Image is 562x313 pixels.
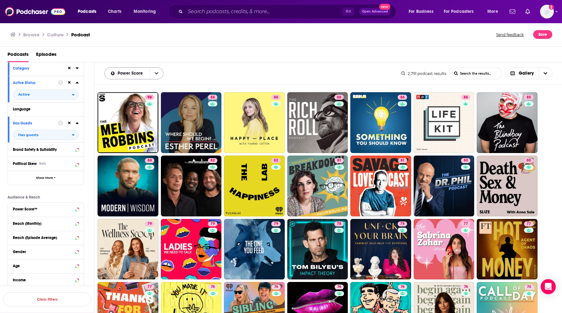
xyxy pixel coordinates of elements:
span: 77 [464,221,468,227]
button: Reach (Episode Average) [13,234,79,241]
div: Age [13,264,73,268]
span: Podcasts [78,7,96,16]
div: 2,791 podcast results [401,71,446,76]
a: 74 [524,284,533,289]
span: 86 [337,94,341,101]
span: 88 [210,94,215,101]
button: open menu [129,7,164,17]
a: Show notifications dropdown [507,6,518,17]
button: open menu [150,68,163,79]
a: 85 [477,92,538,153]
div: Brand Safety & Suitability [13,147,73,152]
button: Brand Safety & Suitability [13,145,79,153]
a: 82 [271,158,281,163]
span: 76 [274,284,278,290]
a: 78 [398,221,407,226]
span: Gallery [519,71,534,76]
button: Power Score™ [13,205,79,213]
a: 77 [414,219,475,280]
button: Has Guests [13,119,58,127]
a: 81 [335,158,344,163]
a: Episodes [36,49,56,62]
a: 86 [461,95,470,100]
a: 86 [287,92,348,153]
button: Income [13,276,79,284]
a: 88 [161,92,222,153]
a: 78 [287,219,348,280]
h1: Culture [47,32,64,38]
button: Show More [8,171,84,185]
a: 81 [350,156,411,216]
a: 82 [208,158,217,163]
a: 79 [208,221,217,226]
a: 84 [145,158,154,163]
a: 80 [461,158,470,163]
div: Reach (Episode Average) [13,236,73,240]
span: 86 [274,94,278,101]
div: Income [13,278,73,282]
h2: filter dropdown [13,90,79,100]
span: 77 [147,284,152,290]
a: 78 [350,219,411,280]
button: open menu [13,130,79,140]
a: 77 [477,219,538,280]
div: Has Guests [13,121,54,125]
div: Reach (Monthly) [13,221,73,226]
span: 80 [527,157,531,164]
button: Open AdvancedNew [359,8,391,15]
span: Show More [36,176,53,180]
span: Podcasts [8,49,29,62]
a: 80 [477,156,538,216]
a: 82 [161,156,222,216]
a: 81 [398,158,407,163]
a: Show notifications dropdown [523,6,533,17]
div: Category [13,66,63,71]
span: Active [18,93,30,96]
a: 98 [145,95,154,100]
a: 79 [98,219,158,280]
span: 98 [147,94,152,101]
div: Beta [39,162,46,166]
button: Political SkewBeta [13,159,79,167]
a: 76 [398,284,407,289]
span: More [487,7,498,16]
a: Browse [23,32,40,38]
span: 76 [464,284,468,290]
a: 86 [271,95,281,100]
button: Gender [13,248,79,256]
a: 80 [524,158,533,163]
h2: Choose List sort [104,67,163,79]
div: Gender [13,250,73,254]
a: 76 [272,284,281,289]
a: 80 [414,156,475,216]
a: 98 [98,92,158,153]
span: 86 [400,94,405,101]
img: Podchaser - Follow, Share and Rate Podcasts [5,6,65,18]
span: 78 [400,221,405,227]
a: 76 [208,284,217,289]
span: Charts [108,7,121,16]
img: User Profile [540,5,554,19]
span: 77 [527,221,531,227]
a: 88 [208,95,217,100]
span: Has guests [18,133,39,137]
a: 86 [414,92,475,153]
h2: filter dropdown [13,130,79,140]
a: 84 [98,156,158,216]
span: 81 [337,157,341,164]
a: 77 [524,221,533,226]
span: Logged in as Libby.Trese.TGI [540,5,554,19]
button: Show profile menu [540,5,554,19]
a: 77 [145,284,154,289]
h2: Choose View [505,67,553,79]
a: 81 [287,156,348,216]
span: 84 [147,157,152,164]
div: Language [13,107,75,111]
button: Age [13,262,79,270]
div: Open Intercom Messenger [541,279,556,294]
span: ⌘ K [342,8,354,16]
